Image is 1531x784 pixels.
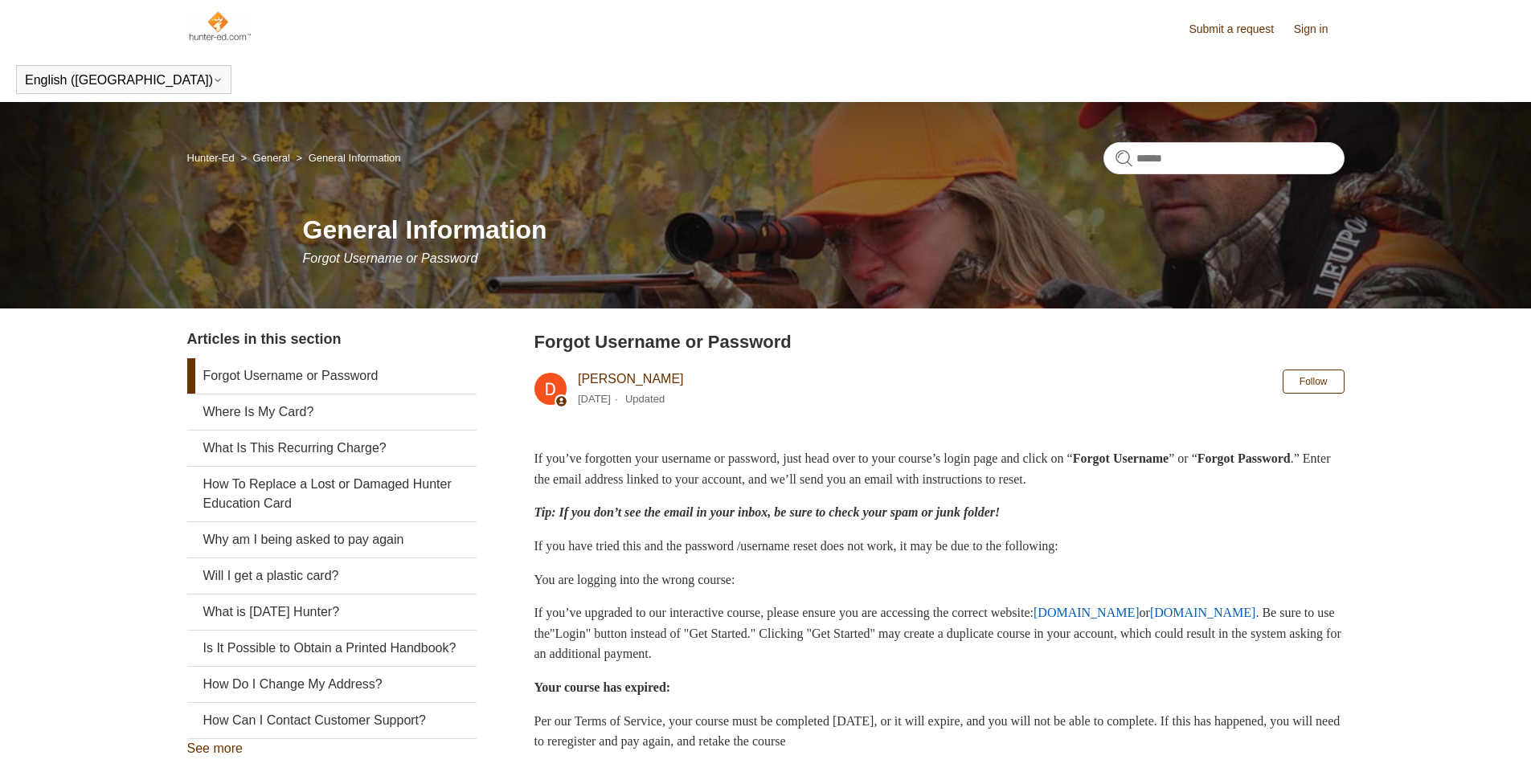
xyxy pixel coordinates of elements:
[625,393,665,405] li: Updated
[187,394,477,430] a: Where Is My Card?
[253,152,290,164] a: General
[1150,606,1256,619] a: [DOMAIN_NAME]
[303,210,1345,249] h1: General Information
[25,73,223,88] button: English ([GEOGRAPHIC_DATA])
[187,431,477,466] a: What Is This Recurring Charge?
[1034,606,1140,619] a: [DOMAIN_NAME]
[187,467,477,521] a: How To Replace a Lost or Damaged Hunter Education Card
[534,448,1345,489] p: If you’ve forgotten your username or password, just head over to your course’s login page and cli...
[187,522,477,557] a: Why am I being asked to pay again
[534,329,1345,355] h2: Forgot Username or Password
[187,331,342,347] span: Articles in this section
[303,251,478,265] span: Forgot Username or Password
[187,594,477,630] a: What is [DATE] Hunter?
[1189,21,1290,38] a: Submit a request
[534,602,1345,664] p: If you’ve upgraded to our interactive course, please ensure you are accessing the correct website...
[187,741,243,755] a: See more
[578,372,684,386] a: [PERSON_NAME]
[1283,370,1345,394] button: Follow Article
[187,152,235,164] a: Hunter-Ed
[1294,21,1345,38] a: Sign in
[1073,451,1169,465] strong: Forgot Username
[187,152,238,164] li: Hunter-Ed
[187,703,477,738] a: How Can I Contact Customer Support?
[187,558,477,594] a: Will I get a plastic card?
[534,570,1345,590] p: You are logging into the wrong course:
[187,10,252,42] img: Hunter-Ed Help Center home page
[1103,142,1345,174] input: Search
[187,631,477,666] a: Is It Possible to Obtain a Printed Handbook?
[534,711,1345,752] p: Per our Terms of Service, your course must be completed [DATE], or it will expire, and you will n...
[1197,451,1291,465] strong: Forgot Password
[309,152,401,164] a: General Information
[534,680,671,694] strong: Your course has expired:
[293,152,400,164] li: General Information
[1477,730,1519,772] div: Live chat
[187,358,477,394] a: Forgot Username or Password
[187,667,477,702] a: How Do I Change My Address?
[534,536,1345,557] p: If you have tried this and the password /username reset does not work, it may be due to the follo...
[237,152,293,164] li: General
[534,505,1001,519] em: Tip: If you don’t see the email in your inbox, be sure to check your spam or junk folder!
[578,393,611,405] time: 05/20/2025, 14:25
